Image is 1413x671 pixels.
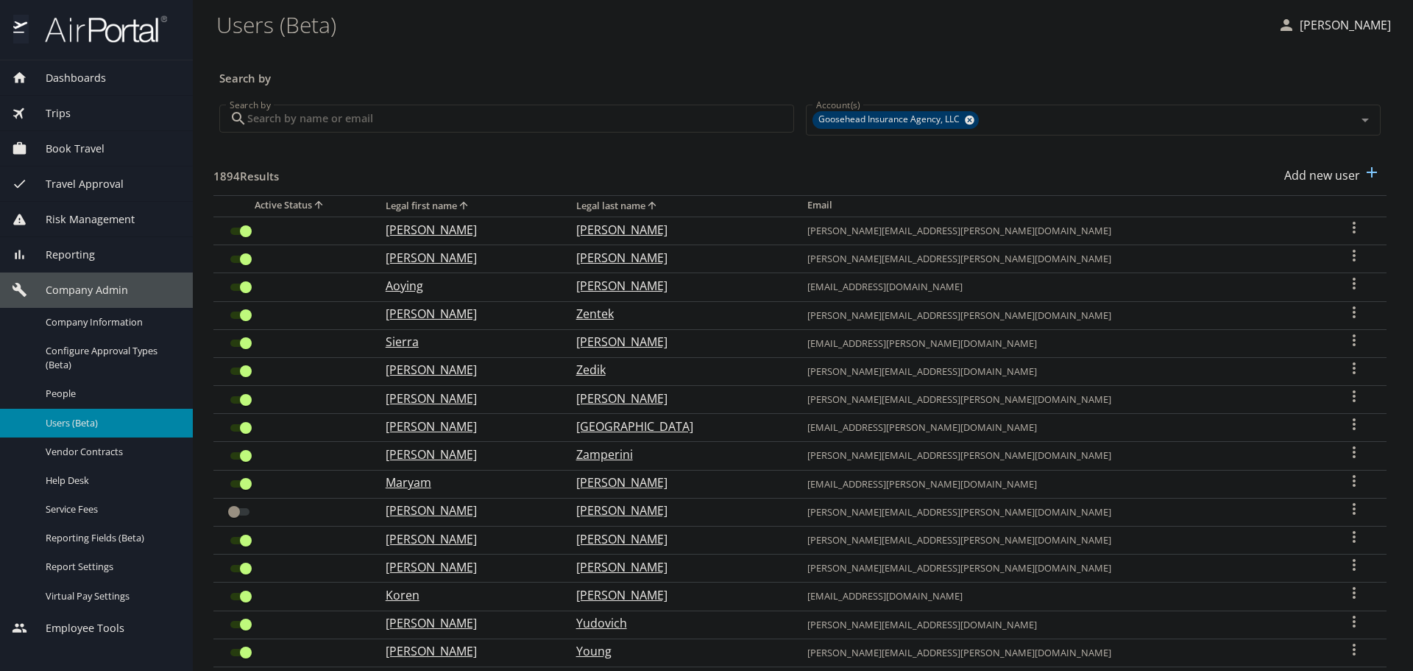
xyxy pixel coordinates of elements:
[386,614,547,632] p: [PERSON_NAME]
[796,527,1322,555] td: [PERSON_NAME][EMAIL_ADDRESS][PERSON_NAME][DOMAIN_NAME]
[386,333,547,351] p: Sierra
[386,305,547,323] p: [PERSON_NAME]
[46,344,175,372] span: Configure Approval Types (Beta)
[386,530,547,548] p: [PERSON_NAME]
[386,390,547,407] p: [PERSON_NAME]
[1284,166,1360,184] p: Add new user
[576,390,778,407] p: [PERSON_NAME]
[312,199,327,213] button: sort
[576,277,778,295] p: [PERSON_NAME]
[796,498,1322,526] td: [PERSON_NAME][EMAIL_ADDRESS][PERSON_NAME][DOMAIN_NAME]
[219,61,1381,87] h3: Search by
[27,141,105,157] span: Book Travel
[576,221,778,239] p: [PERSON_NAME]
[27,70,106,86] span: Dashboards
[386,586,547,604] p: Koren
[386,221,547,239] p: [PERSON_NAME]
[796,195,1322,217] th: Email
[27,176,124,192] span: Travel Approval
[576,558,778,576] p: [PERSON_NAME]
[576,446,778,463] p: Zamperini
[46,502,175,516] span: Service Fees
[27,247,95,263] span: Reporting
[27,620,124,636] span: Employee Tools
[247,105,794,133] input: Search by name or email
[386,474,547,491] p: Maryam
[386,502,547,519] p: [PERSON_NAME]
[796,470,1322,498] td: [EMAIL_ADDRESS][PERSON_NAME][DOMAIN_NAME]
[386,446,547,463] p: [PERSON_NAME]
[796,611,1322,639] td: [PERSON_NAME][EMAIL_ADDRESS][DOMAIN_NAME]
[374,195,564,217] th: Legal first name
[27,211,135,228] span: Risk Management
[576,614,778,632] p: Yudovich
[796,555,1322,583] td: [PERSON_NAME][EMAIL_ADDRESS][PERSON_NAME][DOMAIN_NAME]
[1355,110,1375,130] button: Open
[576,249,778,267] p: [PERSON_NAME]
[796,583,1322,611] td: [EMAIL_ADDRESS][DOMAIN_NAME]
[1272,12,1397,38] button: [PERSON_NAME]
[1295,16,1391,34] p: [PERSON_NAME]
[645,200,660,214] button: sort
[386,277,547,295] p: Aoying
[576,586,778,604] p: [PERSON_NAME]
[46,387,175,401] span: People
[386,361,547,379] p: [PERSON_NAME]
[576,642,778,660] p: Young
[386,642,547,660] p: [PERSON_NAME]
[796,245,1322,273] td: [PERSON_NAME][EMAIL_ADDRESS][PERSON_NAME][DOMAIN_NAME]
[29,15,167,43] img: airportal-logo.png
[46,445,175,459] span: Vendor Contracts
[576,418,778,435] p: [GEOGRAPHIC_DATA]
[796,386,1322,414] td: [PERSON_NAME][EMAIL_ADDRESS][PERSON_NAME][DOMAIN_NAME]
[576,305,778,323] p: Zentek
[812,111,979,129] div: Goosehead Insurance Agency, LLC
[386,249,547,267] p: [PERSON_NAME]
[46,560,175,574] span: Report Settings
[46,416,175,430] span: Users (Beta)
[576,474,778,491] p: [PERSON_NAME]
[796,217,1322,245] td: [PERSON_NAME][EMAIL_ADDRESS][PERSON_NAME][DOMAIN_NAME]
[796,414,1322,442] td: [EMAIL_ADDRESS][PERSON_NAME][DOMAIN_NAME]
[576,502,778,519] p: [PERSON_NAME]
[796,442,1322,470] td: [PERSON_NAME][EMAIL_ADDRESS][PERSON_NAME][DOMAIN_NAME]
[27,282,128,298] span: Company Admin
[796,273,1322,301] td: [EMAIL_ADDRESS][DOMAIN_NAME]
[213,159,279,185] h3: 1894 Results
[386,558,547,576] p: [PERSON_NAME]
[46,315,175,329] span: Company Information
[457,200,472,214] button: sort
[576,361,778,379] p: Zedik
[1278,159,1387,192] button: Add new user
[796,639,1322,667] td: [PERSON_NAME][EMAIL_ADDRESS][PERSON_NAME][DOMAIN_NAME]
[796,357,1322,385] td: [PERSON_NAME][EMAIL_ADDRESS][DOMAIN_NAME]
[13,15,29,43] img: icon-airportal.png
[46,531,175,545] span: Reporting Fields (Beta)
[576,530,778,548] p: [PERSON_NAME]
[213,195,374,217] th: Active Status
[796,301,1322,329] td: [PERSON_NAME][EMAIL_ADDRESS][PERSON_NAME][DOMAIN_NAME]
[812,112,968,127] span: Goosehead Insurance Agency, LLC
[796,329,1322,357] td: [EMAIL_ADDRESS][PERSON_NAME][DOMAIN_NAME]
[27,105,71,122] span: Trips
[576,333,778,351] p: [PERSON_NAME]
[564,195,796,217] th: Legal last name
[216,1,1266,47] h1: Users (Beta)
[46,474,175,488] span: Help Desk
[386,418,547,435] p: [PERSON_NAME]
[46,589,175,603] span: Virtual Pay Settings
